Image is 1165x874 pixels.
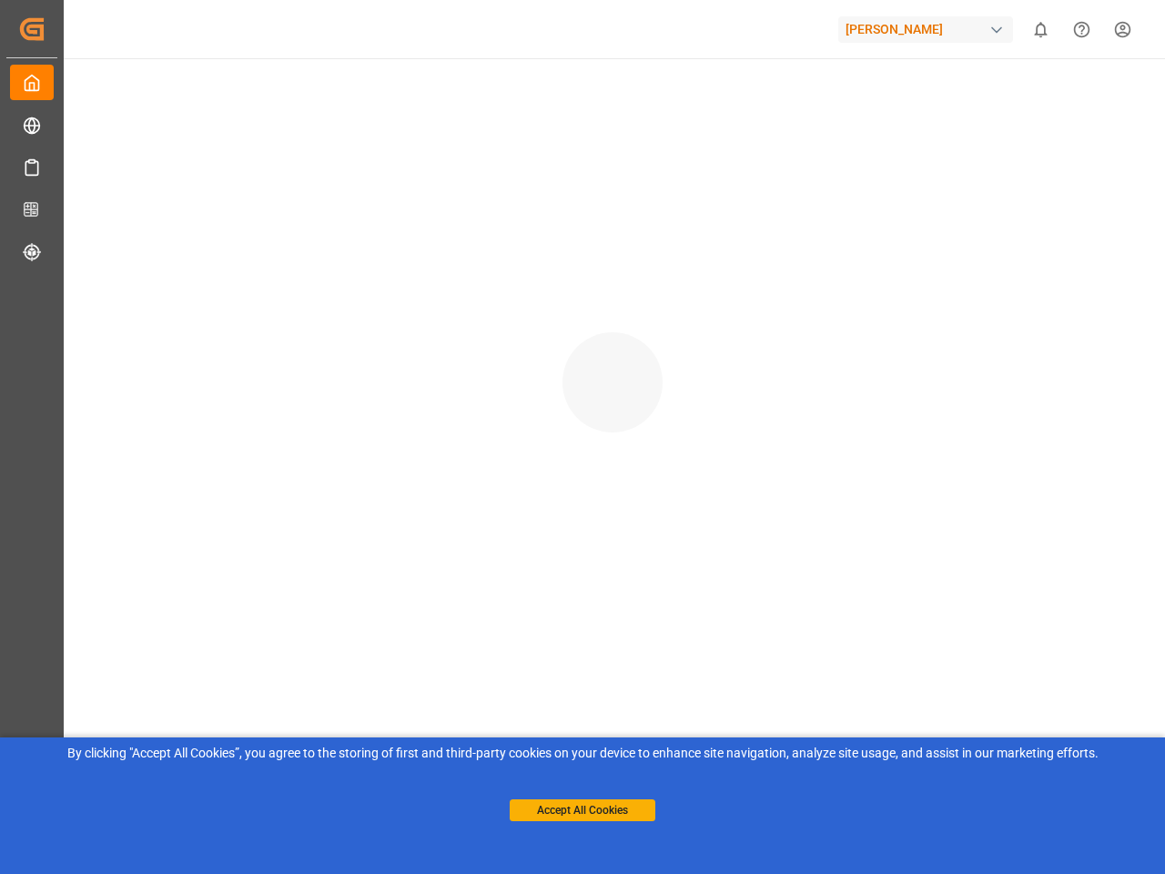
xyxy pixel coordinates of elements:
button: Help Center [1061,9,1102,50]
button: Accept All Cookies [510,799,655,821]
div: By clicking "Accept All Cookies”, you agree to the storing of first and third-party cookies on yo... [13,744,1152,763]
div: [PERSON_NAME] [838,16,1013,43]
button: show 0 new notifications [1020,9,1061,50]
button: [PERSON_NAME] [838,12,1020,46]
